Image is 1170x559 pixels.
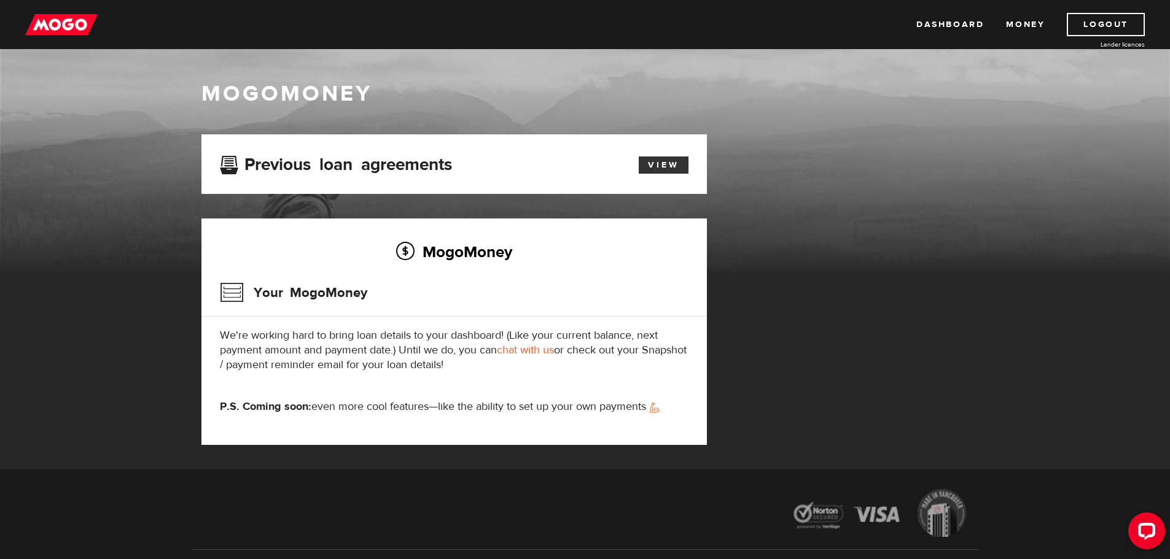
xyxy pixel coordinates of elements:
[220,239,688,264] h2: MogoMoney
[220,399,311,414] strong: P.S. Coming soon:
[1067,13,1145,36] a: Logout
[220,399,688,414] p: even more cool features—like the ability to set up your own payments
[1006,13,1045,36] a: Money
[25,13,98,36] img: mogo_logo-11ee424be714fa7cbb0f0f49df9e16ec.png
[1118,507,1170,559] iframe: LiveChat chat widget
[497,343,554,357] a: chat with us
[201,81,969,107] h1: MogoMoney
[220,155,452,171] h3: Previous loan agreements
[916,13,984,36] a: Dashboard
[650,403,660,413] img: strong arm emoji
[639,156,688,174] a: View
[782,480,978,549] img: legal-icons-92a2ffecb4d32d839781d1b4e4802d7b.png
[220,328,688,372] p: We're working hard to bring loan details to your dashboard! (Like your current balance, next paym...
[220,277,367,309] h3: Your MogoMoney
[1053,40,1145,49] a: Lender licences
